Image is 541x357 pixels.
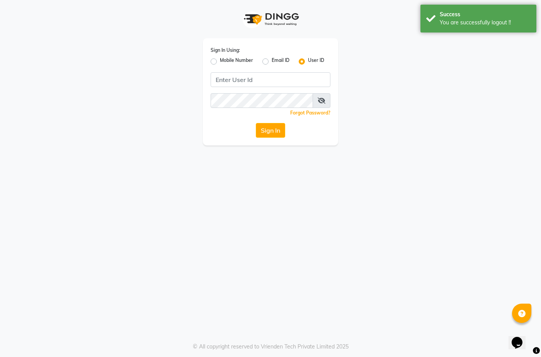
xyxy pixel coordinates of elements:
[211,47,240,54] label: Sign In Using:
[256,123,285,138] button: Sign In
[211,72,330,87] input: Username
[240,8,301,31] img: logo1.svg
[272,57,289,66] label: Email ID
[211,93,313,108] input: Username
[509,326,533,349] iframe: chat widget
[440,19,531,27] div: You are successfully logout !!
[290,110,330,116] a: Forgot Password?
[220,57,253,66] label: Mobile Number
[440,10,531,19] div: Success
[308,57,324,66] label: User ID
